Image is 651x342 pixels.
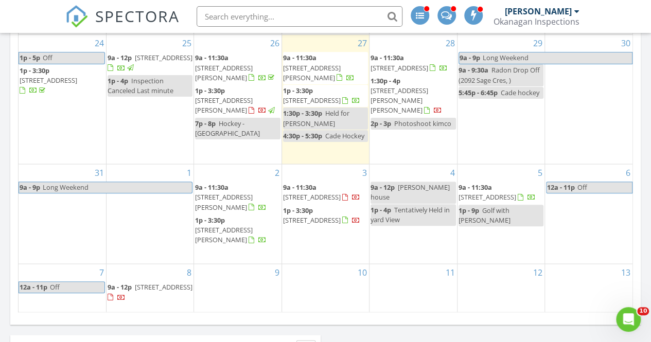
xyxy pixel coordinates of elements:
div: [PERSON_NAME] [505,6,572,16]
span: 9a - 11:30a [459,183,492,192]
a: 9a - 11:30a [STREET_ADDRESS][PERSON_NAME] [195,53,276,82]
a: 9a - 12p [STREET_ADDRESS] [108,281,192,303]
a: 9a - 11:30a [STREET_ADDRESS][PERSON_NAME] [283,52,368,84]
span: 9a - 11:30a [195,53,228,62]
span: [STREET_ADDRESS] [283,96,341,105]
a: 1p - 3:30p [STREET_ADDRESS] [283,206,360,225]
a: Go to August 24, 2025 [93,34,106,51]
a: 1p - 3:30p [STREET_ADDRESS][PERSON_NAME] [195,214,280,247]
a: 1:30p - 4p [STREET_ADDRESS][PERSON_NAME][PERSON_NAME] [371,76,442,115]
span: 4:30p - 5:30p [283,131,322,140]
span: [STREET_ADDRESS] [283,215,341,225]
td: Go to September 13, 2025 [545,264,632,313]
iframe: Intercom live chat [616,307,641,332]
td: Go to September 5, 2025 [457,164,544,264]
a: Go to August 31, 2025 [93,164,106,181]
span: 9a - 12p [371,183,395,192]
span: [STREET_ADDRESS] [135,53,192,62]
td: Go to September 9, 2025 [194,264,281,313]
a: 1:30p - 4p [STREET_ADDRESS][PERSON_NAME][PERSON_NAME] [371,75,455,117]
td: Go to September 4, 2025 [370,164,457,264]
span: Off [43,53,52,62]
span: 9a - 12p [108,282,132,292]
a: 9a - 11:30a [STREET_ADDRESS] [283,182,368,204]
a: Go to August 26, 2025 [268,34,281,51]
a: Go to August 25, 2025 [180,34,193,51]
a: 9a - 12p [STREET_ADDRESS] [108,282,192,301]
a: Go to September 10, 2025 [356,264,369,280]
span: [STREET_ADDRESS][PERSON_NAME] [195,225,253,244]
span: 1p - 3:30p [20,66,49,75]
input: Search everything... [197,6,402,27]
a: Go to September 5, 2025 [536,164,544,181]
a: 1p - 3:30p [STREET_ADDRESS][PERSON_NAME] [195,86,276,115]
td: Go to September 11, 2025 [370,264,457,313]
td: Go to August 30, 2025 [545,34,632,164]
span: 1p - 9p [459,206,479,215]
td: Go to September 3, 2025 [281,164,369,264]
span: 12a - 11p [19,282,48,293]
span: 1p - 3:30p [283,86,313,95]
span: Off [577,183,587,192]
span: Cade Hockey [325,131,364,140]
span: 1p - 3:30p [195,215,225,225]
td: Go to September 6, 2025 [545,164,632,264]
span: 1:30p - 4p [371,76,400,85]
img: The Best Home Inspection Software - Spectora [65,5,88,28]
a: 1p - 3:30p [STREET_ADDRESS][PERSON_NAME] [195,85,280,117]
td: Go to August 24, 2025 [19,34,106,164]
td: Go to August 28, 2025 [370,34,457,164]
a: Go to August 30, 2025 [619,34,632,51]
a: Go to September 11, 2025 [444,264,457,280]
span: 1p - 4p [108,76,128,85]
span: Hockey - [GEOGRAPHIC_DATA] [195,119,260,138]
span: [STREET_ADDRESS] [20,76,77,85]
td: Go to August 27, 2025 [281,34,369,164]
a: 9a - 11:30a [STREET_ADDRESS][PERSON_NAME] [283,53,355,82]
a: 9a - 12p [STREET_ADDRESS] [108,53,192,72]
td: Go to September 8, 2025 [106,264,193,313]
span: 1p - 5p [19,52,41,63]
a: Go to September 7, 2025 [97,264,106,280]
span: Cade hockey [501,88,539,97]
span: 10 [637,307,649,315]
a: Go to September 13, 2025 [619,264,632,280]
a: 9a - 11:30a [STREET_ADDRESS] [459,183,536,202]
span: 9a - 11:30a [283,183,316,192]
span: SPECTORA [95,5,180,27]
a: Go to September 3, 2025 [360,164,369,181]
a: Go to August 27, 2025 [356,34,369,51]
span: 9a - 12p [108,53,132,62]
span: Off [50,282,60,292]
a: 9a - 11:30a [STREET_ADDRESS][PERSON_NAME] [195,182,280,214]
span: 9a - 11:30a [195,183,228,192]
td: Go to August 29, 2025 [457,34,544,164]
a: 9a - 11:30a [STREET_ADDRESS] [371,53,448,72]
a: 1p - 3:30p [STREET_ADDRESS] [283,86,360,105]
span: Long Weekend [483,53,529,62]
td: Go to September 7, 2025 [19,264,106,313]
span: 9a - 11:30a [371,53,404,62]
span: 2p - 3p [371,119,391,128]
span: 1p - 4p [371,205,391,214]
td: Go to August 31, 2025 [19,164,106,264]
div: Okanagan Inspections [494,16,579,27]
a: 9a - 11:30a [STREET_ADDRESS] [283,183,360,202]
span: 9a - 9p [19,182,41,193]
span: [PERSON_NAME] house [371,183,450,202]
td: Go to September 2, 2025 [194,164,281,264]
a: 9a - 11:30a [STREET_ADDRESS][PERSON_NAME] [195,52,280,84]
span: [STREET_ADDRESS] [371,63,428,73]
span: Inspection Canceled Last minute [108,76,173,95]
a: 9a - 11:30a [STREET_ADDRESS][PERSON_NAME] [195,183,267,211]
span: [STREET_ADDRESS][PERSON_NAME] [195,63,253,82]
span: Photoshoot kimco [394,119,451,128]
a: 9a - 11:30a [STREET_ADDRESS] [371,52,455,74]
span: Radon Drop Off (2092 Sage Cres, ) [459,65,540,84]
span: 12a - 11p [547,182,575,193]
a: 9a - 12p [STREET_ADDRESS] [108,52,192,74]
a: Go to September 4, 2025 [448,164,457,181]
span: 9a - 9p [459,52,481,63]
a: 1p - 3:30p [STREET_ADDRESS][PERSON_NAME] [195,215,267,244]
td: Go to August 26, 2025 [194,34,281,164]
